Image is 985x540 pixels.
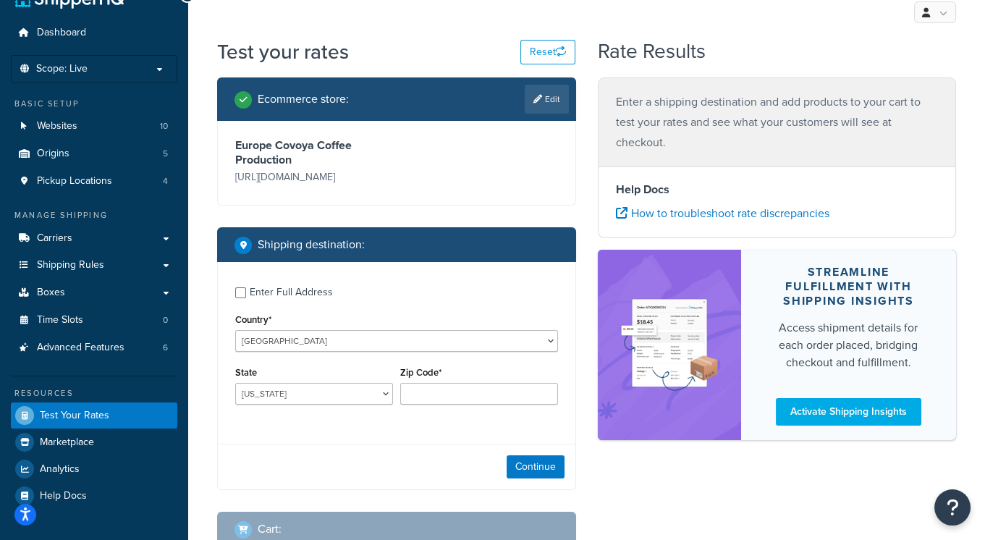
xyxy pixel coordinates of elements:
[40,436,94,449] span: Marketplace
[11,98,177,110] div: Basic Setup
[11,252,177,279] a: Shipping Rules
[160,120,168,132] span: 10
[507,455,565,478] button: Continue
[11,168,177,195] li: Pickup Locations
[37,259,104,271] span: Shipping Rules
[37,232,72,245] span: Carriers
[11,387,177,400] div: Resources
[37,287,65,299] span: Boxes
[11,402,177,429] a: Test Your Rates
[37,148,69,160] span: Origins
[40,490,87,502] span: Help Docs
[36,63,88,75] span: Scope: Live
[11,113,177,140] a: Websites10
[776,319,921,371] div: Access shipment details for each order placed, bridging checkout and fulfillment.
[616,92,939,153] p: Enter a shipping destination and add products to your cart to test your rates and see what your c...
[37,175,112,187] span: Pickup Locations
[11,456,177,482] a: Analytics
[525,85,569,114] a: Edit
[258,93,349,106] h2: Ecommerce store :
[235,138,393,167] h3: Europe Covoya Coffee Production
[258,238,365,251] h2: Shipping destination :
[11,279,177,306] a: Boxes
[620,271,719,418] img: feature-image-si-e24932ea9b9fcd0ff835db86be1ff8d589347e8876e1638d903ea230a36726be.png
[400,367,441,378] label: Zip Code*
[616,205,829,222] a: How to troubleshoot rate discrepancies
[11,113,177,140] li: Websites
[11,307,177,334] li: Time Slots
[11,225,177,252] a: Carriers
[37,314,83,326] span: Time Slots
[11,168,177,195] a: Pickup Locations4
[163,148,168,160] span: 5
[217,38,349,66] h1: Test your rates
[11,140,177,167] a: Origins5
[11,140,177,167] li: Origins
[11,483,177,509] a: Help Docs
[776,398,921,426] a: Activate Shipping Insights
[40,410,109,422] span: Test Your Rates
[11,20,177,46] a: Dashboard
[520,40,575,64] button: Reset
[11,209,177,222] div: Manage Shipping
[934,489,971,526] button: Open Resource Center
[598,41,706,63] h2: Rate Results
[235,287,246,298] input: Enter Full Address
[40,463,80,476] span: Analytics
[776,265,921,308] div: Streamline Fulfillment with Shipping Insights
[163,342,168,354] span: 6
[37,342,124,354] span: Advanced Features
[258,523,282,536] h2: Cart :
[11,307,177,334] a: Time Slots0
[163,314,168,326] span: 0
[37,120,77,132] span: Websites
[11,334,177,361] li: Advanced Features
[250,282,333,303] div: Enter Full Address
[616,181,939,198] h4: Help Docs
[37,27,86,39] span: Dashboard
[235,167,393,187] p: [URL][DOMAIN_NAME]
[163,175,168,187] span: 4
[11,334,177,361] a: Advanced Features6
[11,429,177,455] a: Marketplace
[235,367,257,378] label: State
[235,314,271,325] label: Country*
